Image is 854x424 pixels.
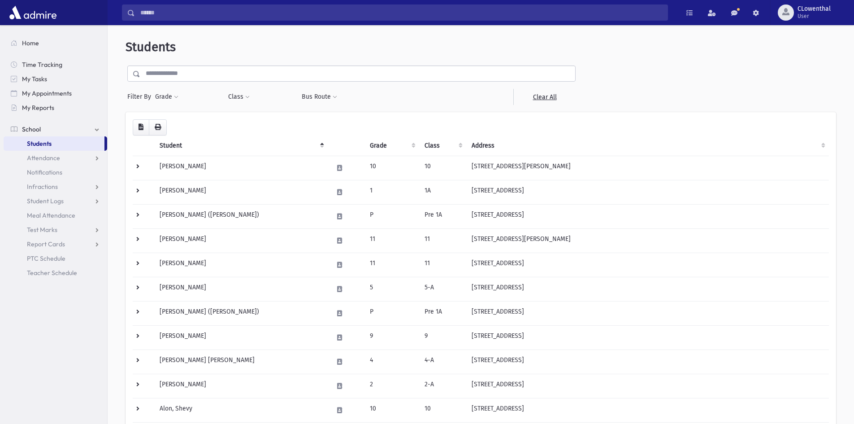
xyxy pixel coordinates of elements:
[4,251,107,266] a: PTC Schedule
[798,5,831,13] span: CLowenthal
[154,398,328,422] td: Alon, Shevy
[364,204,419,228] td: P
[466,374,829,398] td: [STREET_ADDRESS]
[4,122,107,136] a: School
[419,374,466,398] td: 2-A
[4,165,107,179] a: Notifications
[466,277,829,301] td: [STREET_ADDRESS]
[364,301,419,325] td: P
[4,223,107,237] a: Test Marks
[419,325,466,350] td: 9
[4,57,107,72] a: Time Tracking
[4,86,107,101] a: My Appointments
[27,240,65,248] span: Report Cards
[154,277,328,301] td: [PERSON_NAME]
[513,89,576,105] a: Clear All
[466,350,829,374] td: [STREET_ADDRESS]
[22,104,54,112] span: My Reports
[466,136,829,156] th: Address: activate to sort column ascending
[154,325,328,350] td: [PERSON_NAME]
[419,253,466,277] td: 11
[4,208,107,223] a: Meal Attendance
[154,136,328,156] th: Student: activate to sort column descending
[27,254,65,262] span: PTC Schedule
[419,301,466,325] td: Pre 1A
[4,194,107,208] a: Student Logs
[466,301,829,325] td: [STREET_ADDRESS]
[154,350,328,374] td: [PERSON_NAME] [PERSON_NAME]
[154,204,328,228] td: [PERSON_NAME] ([PERSON_NAME])
[154,156,328,180] td: [PERSON_NAME]
[22,89,72,97] span: My Appointments
[154,301,328,325] td: [PERSON_NAME] ([PERSON_NAME])
[301,89,338,105] button: Bus Route
[466,398,829,422] td: [STREET_ADDRESS]
[27,269,77,277] span: Teacher Schedule
[419,180,466,204] td: 1A
[149,119,167,136] button: Print
[364,136,419,156] th: Grade: activate to sort column ascending
[419,204,466,228] td: Pre 1A
[27,154,60,162] span: Attendance
[4,266,107,280] a: Teacher Schedule
[364,156,419,180] td: 10
[466,325,829,350] td: [STREET_ADDRESS]
[27,183,58,191] span: Infractions
[22,75,47,83] span: My Tasks
[364,228,419,253] td: 11
[27,140,52,148] span: Students
[127,92,155,101] span: Filter By
[4,179,107,194] a: Infractions
[466,204,829,228] td: [STREET_ADDRESS]
[154,253,328,277] td: [PERSON_NAME]
[135,4,668,21] input: Search
[27,197,64,205] span: Student Logs
[419,228,466,253] td: 11
[364,253,419,277] td: 11
[155,89,179,105] button: Grade
[364,374,419,398] td: 2
[154,228,328,253] td: [PERSON_NAME]
[4,36,107,50] a: Home
[419,350,466,374] td: 4-A
[364,398,419,422] td: 10
[4,136,104,151] a: Students
[4,237,107,251] a: Report Cards
[4,72,107,86] a: My Tasks
[22,125,41,133] span: School
[133,119,149,136] button: CSV
[419,398,466,422] td: 10
[126,39,176,54] span: Students
[4,101,107,115] a: My Reports
[22,61,62,69] span: Time Tracking
[466,156,829,180] td: [STREET_ADDRESS][PERSON_NAME]
[798,13,831,20] span: User
[419,156,466,180] td: 10
[364,350,419,374] td: 4
[228,89,250,105] button: Class
[4,151,107,165] a: Attendance
[364,180,419,204] td: 1
[154,374,328,398] td: [PERSON_NAME]
[22,39,39,47] span: Home
[364,325,419,350] td: 9
[419,136,466,156] th: Class: activate to sort column ascending
[466,180,829,204] td: [STREET_ADDRESS]
[27,168,62,176] span: Notifications
[27,226,57,234] span: Test Marks
[364,277,419,301] td: 5
[154,180,328,204] td: [PERSON_NAME]
[466,228,829,253] td: [STREET_ADDRESS][PERSON_NAME]
[419,277,466,301] td: 5-A
[466,253,829,277] td: [STREET_ADDRESS]
[27,211,75,219] span: Meal Attendance
[7,4,59,22] img: AdmirePro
